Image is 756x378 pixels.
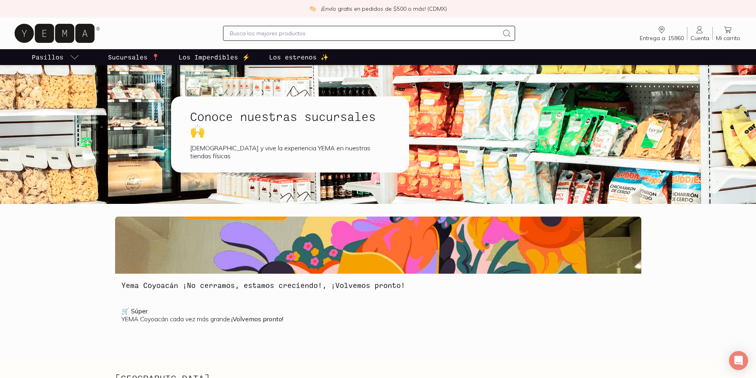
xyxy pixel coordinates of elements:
p: ¡Envío gratis en pedidos de $500 o más! (CDMX) [321,5,447,13]
p: YEMA Coyoacán cada vez más grande. [121,307,635,323]
span: Mi carrito [716,35,740,42]
img: check [309,5,316,12]
input: Busca los mejores productos [230,29,499,38]
b: ¡Volvemos pronto! [231,315,283,323]
a: Sucursales 📍 [106,49,161,65]
img: Yema Coyoacán ¡No cerramos, estamos creciendo!, ¡Volvemos pronto! [115,217,641,274]
p: Pasillos [32,52,63,62]
p: Los estrenos ✨ [269,52,329,62]
a: Los Imperdibles ⚡️ [177,49,252,65]
p: Sucursales 📍 [108,52,160,62]
div: [DEMOGRAPHIC_DATA] y vive la experiencia YEMA en nuestras tiendas físicas [190,144,390,160]
a: Los estrenos ✨ [267,49,330,65]
span: Entrega a: 15860 [640,35,684,42]
span: Cuenta [691,35,709,42]
a: Mi carrito [713,25,743,42]
a: Cuenta [687,25,712,42]
a: pasillo-todos-link [30,49,81,65]
h1: Conoce nuestras sucursales 🙌 [190,109,390,138]
div: Open Intercom Messenger [729,351,748,370]
h3: Yema Coyoacán ¡No cerramos, estamos creciendo!, ¡Volvemos pronto! [121,280,635,290]
b: 🛒 Súper [121,307,148,315]
p: Los Imperdibles ⚡️ [179,52,250,62]
a: Conoce nuestras sucursales 🙌[DEMOGRAPHIC_DATA] y vive la experiencia YEMA en nuestras tiendas fís... [171,96,435,173]
a: Entrega a: 15860 [637,25,687,42]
